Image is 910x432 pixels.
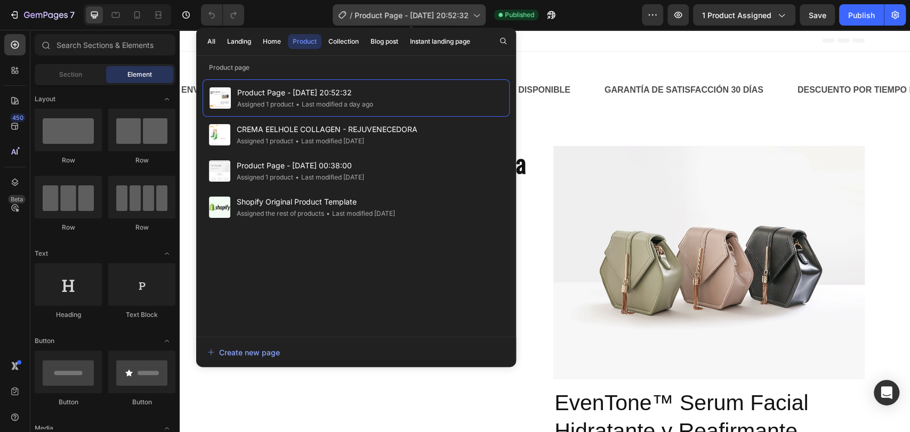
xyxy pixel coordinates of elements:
button: Save [800,4,835,26]
span: 1 product assigned [702,10,771,21]
span: Text [35,249,48,258]
button: Product [288,34,321,49]
button: Instant landing page [405,34,475,49]
strong: suave, hidratada y rejuvenecida [158,194,287,203]
div: Heading [35,310,102,320]
div: Assigned the rest of products [237,208,324,219]
p: DESCUENTO POR TIEMPO LIMITADO [618,53,770,68]
h2: EvenTone™ Serum Facial Hidratante y Reafirmante [374,358,685,417]
span: Save [809,11,826,20]
div: Assigned 1 product [237,136,293,146]
div: Blog post [371,37,398,46]
div: Beta [8,195,26,203]
img: image_demo.jpg [374,116,685,349]
div: Instant landing page [410,37,470,46]
button: Home [258,34,286,49]
p: PAGO CONTRA ENTREGA DISPONIBLE [229,53,391,68]
button: Landing [222,34,256,49]
div: Home [263,37,281,46]
div: Assigned 1 product [237,172,293,183]
div: Last modified [DATE] [293,172,364,183]
span: • [295,173,299,181]
button: Blog post [366,34,403,49]
button: 7 [4,4,79,26]
span: Product Page - [DATE] 20:52:32 [237,86,373,99]
input: Search Sections & Elements [35,34,175,55]
button: Create new page [207,341,505,363]
p: GARANTÍA DE SATISFACCIÓN 30 DÍAS [425,53,584,68]
span: CREMA EELHOLE COLLAGEN - REJUVENECEDORA [237,123,417,136]
span: Product Page - [DATE] 20:52:32 [355,10,469,21]
span: Button [35,336,54,346]
div: Text Block [108,310,175,320]
div: Last modified [DATE] [293,136,364,146]
span: Section [59,70,82,79]
div: Landing [227,37,251,46]
div: Create new page [207,347,280,358]
div: Product [293,37,317,46]
span: Element [127,70,152,79]
div: Last modified a day ago [294,99,373,110]
span: Toggle open [158,91,175,108]
div: Open Intercom Messenger [874,380,899,405]
div: Row [108,223,175,232]
iframe: Design area [180,30,910,432]
button: All [203,34,220,49]
span: Product Page - [DATE] 00:38:00 [237,159,364,172]
span: • [296,100,300,108]
span: Toggle open [158,245,175,262]
div: Last modified [DATE] [324,208,395,219]
span: • [326,209,330,217]
button: Publish [839,4,884,26]
div: Assigned 1 product [237,99,294,110]
div: Undo/Redo [201,4,244,26]
span: Published [505,10,534,20]
div: Row [35,223,102,232]
strong: Despídete de las arrugas y la falta de brillo… [46,115,347,183]
div: All [207,37,215,46]
span: Toggle open [158,332,175,349]
span: / [350,10,352,21]
button: Collection [324,34,364,49]
div: 450 [10,113,26,122]
div: Publish [848,10,875,21]
span: Layout [35,94,55,104]
div: Row [108,156,175,165]
span: • [295,137,299,145]
button: 1 product assigned [693,4,795,26]
p: 7 [70,9,75,21]
div: Button [108,397,175,407]
div: Row [35,156,102,165]
span: Shopify Original Product Template [237,195,395,208]
p: Da la bienvenida a una piel cada día. 💆‍♀️ [55,191,347,207]
div: Collection [328,37,359,46]
div: Button [35,397,102,407]
p: Product page [196,62,516,73]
